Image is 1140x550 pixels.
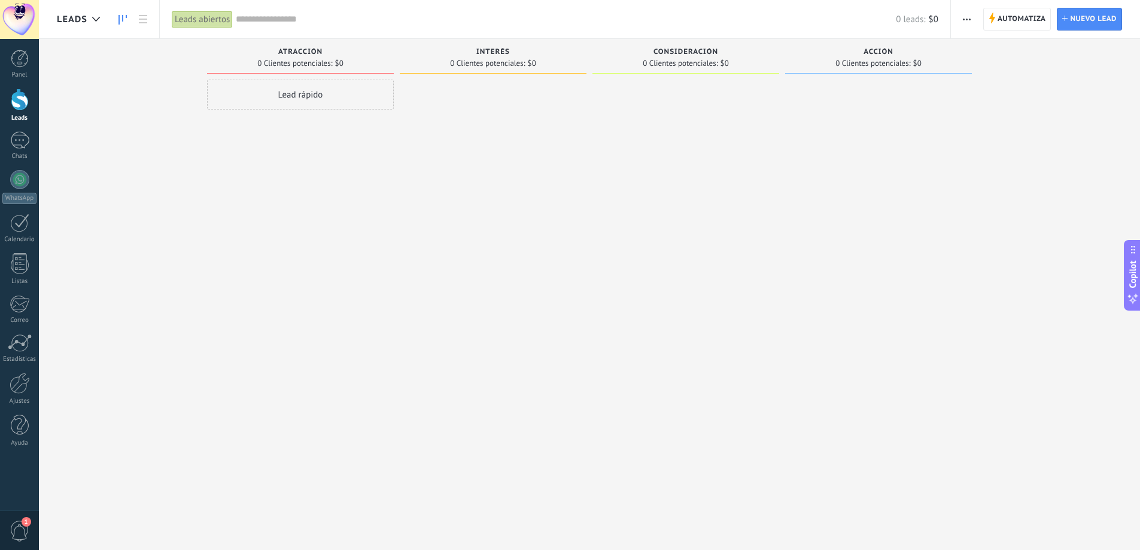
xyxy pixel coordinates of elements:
[983,8,1051,31] a: Automatiza
[476,48,510,56] span: Interés
[2,71,37,79] div: Panel
[653,48,718,56] span: Consideración
[133,8,153,31] a: Lista
[864,48,893,56] span: Acción
[2,153,37,160] div: Chats
[207,80,394,110] div: Lead rápido
[896,14,925,25] span: 0 leads:
[213,48,388,58] div: Atracción
[257,60,332,67] span: 0 Clientes potenciales:
[172,11,233,28] div: Leads abiertos
[929,14,938,25] span: $0
[1127,260,1139,288] span: Copilot
[335,60,343,67] span: $0
[913,60,922,67] span: $0
[450,60,525,67] span: 0 Clientes potenciales:
[406,48,580,58] div: Interés
[791,48,966,58] div: Acción
[2,278,37,285] div: Listas
[1070,8,1117,30] span: Nuevo lead
[721,60,729,67] span: $0
[2,193,37,204] div: WhatsApp
[598,48,773,58] div: Consideración
[835,60,910,67] span: 0 Clientes potenciales:
[2,114,37,122] div: Leads
[528,60,536,67] span: $0
[2,397,37,405] div: Ajustes
[998,8,1046,30] span: Automatiza
[113,8,133,31] a: Leads
[278,48,323,56] span: Atracción
[22,517,31,527] span: 1
[643,60,718,67] span: 0 Clientes potenciales:
[57,14,87,25] span: Leads
[2,355,37,363] div: Estadísticas
[2,439,37,447] div: Ayuda
[2,236,37,244] div: Calendario
[1057,8,1122,31] a: Nuevo lead
[2,317,37,324] div: Correo
[958,8,975,31] button: Más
